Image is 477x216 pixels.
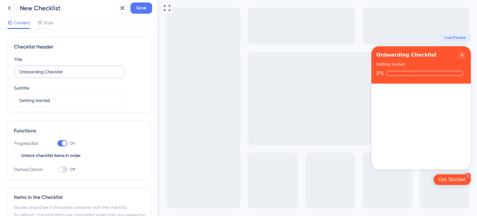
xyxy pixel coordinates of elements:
div: Onboarding Checklist [217,51,278,59]
div: Open Get Started checklist, remaining modules: 1 [275,174,312,185]
span: Save [136,4,146,12]
input: Header 1 [19,68,119,75]
input: Header 2 [19,97,119,104]
div: 0% [217,71,225,76]
div: Close Checklist [299,51,307,59]
div: Items in the Checklist [14,194,145,201]
span: Unlock checklist items in order [21,152,81,159]
span: Content [14,19,30,26]
div: Dismiss Option [14,166,45,173]
div: New Checklist [20,4,114,12]
div: 1 [306,173,312,178]
div: Checklist items [212,84,312,170]
button: Save [130,2,152,14]
div: Checklist progress: 0% [217,71,307,76]
div: Title [14,56,22,63]
span: Off [70,167,75,172]
div: Checklist Header [14,43,145,51]
div: Get Started [279,177,307,183]
span: Style [43,19,53,26]
div: Progress Bar [14,140,45,147]
div: Subtitle [14,84,29,92]
div: Functions [14,127,145,135]
span: Live Preview [286,35,307,40]
div: Checklist Container [212,46,312,169]
span: On [70,141,75,146]
div: Getting started [217,61,246,67]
